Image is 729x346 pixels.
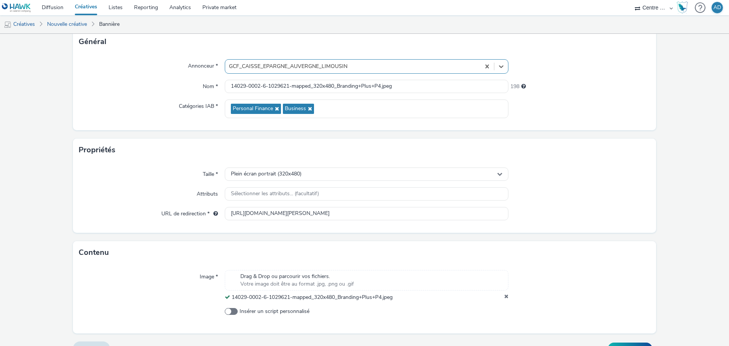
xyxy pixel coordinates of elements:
label: Taille * [200,167,221,178]
span: Personal Finance [233,106,273,112]
h3: Propriétés [79,144,115,156]
span: Insérer un script personnalisé [240,308,309,315]
label: Nom * [200,80,221,90]
a: Hawk Academy [677,2,691,14]
label: Annonceur * [185,59,221,70]
img: Hawk Academy [677,2,688,14]
img: mobile [4,21,11,28]
label: URL de redirection * [158,207,221,218]
label: Image * [197,270,221,281]
img: undefined Logo [2,3,31,13]
span: 14029-0002-6-1029621-mapped_320x480_Branding+Plus+P4.jpeg [232,294,393,301]
label: Catégories IAB * [176,100,221,110]
h3: Contenu [79,247,109,258]
h3: Général [79,36,106,47]
span: Plein écran portrait (320x480) [231,171,301,177]
a: Nouvelle créative [43,15,91,33]
span: Sélectionner les attributs... (facultatif) [231,191,319,197]
div: L'URL de redirection sera utilisée comme URL de validation avec certains SSP et ce sera l'URL de ... [210,210,218,218]
span: 198 [510,83,519,90]
label: Attributs [194,187,221,198]
div: 255 caractères maximum [521,83,526,90]
input: url... [225,207,508,220]
div: AD [713,2,721,13]
a: Bannière [95,15,123,33]
span: Business [285,106,306,112]
input: Nom [225,80,508,93]
span: Drag & Drop ou parcourir vos fichiers. [240,273,354,280]
span: Votre image doit être au format .jpg, .png ou .gif [240,280,354,288]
